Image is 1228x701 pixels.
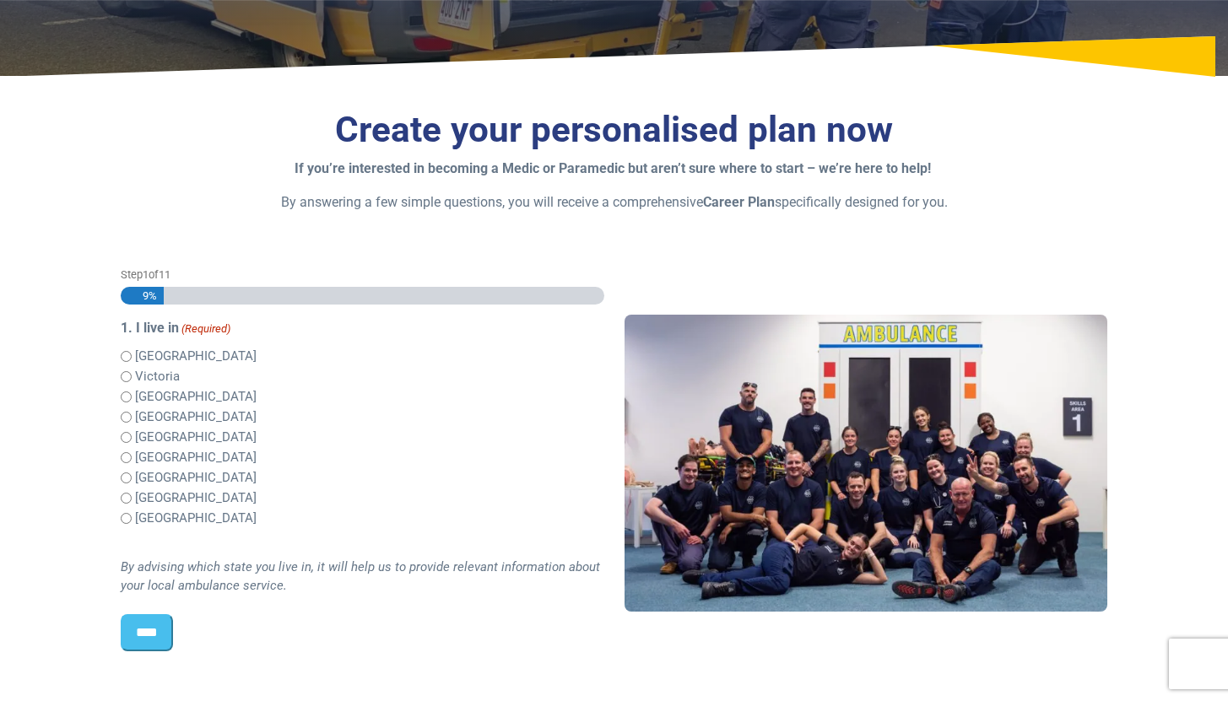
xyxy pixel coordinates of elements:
[135,287,157,305] span: 9%
[135,428,257,447] label: [GEOGRAPHIC_DATA]
[135,488,257,508] label: [GEOGRAPHIC_DATA]
[121,109,1108,152] h3: Create your personalised plan now
[121,192,1108,213] p: By answering a few simple questions, you will receive a comprehensive specifically designed for you.
[159,268,170,281] span: 11
[180,321,230,337] span: (Required)
[703,194,775,210] strong: Career Plan
[135,468,257,488] label: [GEOGRAPHIC_DATA]
[135,509,257,528] label: [GEOGRAPHIC_DATA]
[121,559,600,594] i: By advising which state you live in, it will help us to provide relevant information about your l...
[135,448,257,467] label: [GEOGRAPHIC_DATA]
[121,267,604,283] p: Step of
[295,160,931,176] strong: If you’re interested in becoming a Medic or Paramedic but aren’t sure where to start – we’re here...
[135,407,257,427] label: [GEOGRAPHIC_DATA]
[135,387,257,407] label: [GEOGRAPHIC_DATA]
[135,347,257,366] label: [GEOGRAPHIC_DATA]
[143,268,149,281] span: 1
[135,367,180,386] label: Victoria
[121,318,604,338] legend: 1. I live in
